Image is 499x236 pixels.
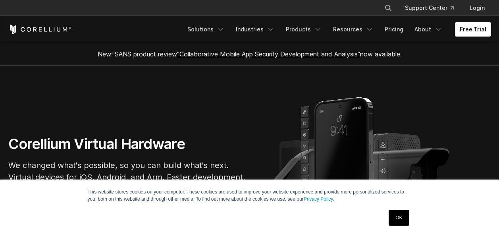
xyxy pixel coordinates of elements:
a: Pricing [380,22,408,37]
a: Free Trial [455,22,491,37]
div: Navigation Menu [375,1,491,15]
button: Search [381,1,395,15]
a: Products [281,22,327,37]
a: Resources [328,22,378,37]
a: Industries [231,22,279,37]
a: Solutions [183,22,229,37]
div: Navigation Menu [183,22,491,37]
a: Support Center [399,1,460,15]
h1: Corellium Virtual Hardware [8,135,247,153]
a: Privacy Policy. [304,196,334,202]
a: "Collaborative Mobile App Security Development and Analysis" [177,50,360,58]
span: New! SANS product review now available. [98,50,402,58]
a: Corellium Home [8,25,71,34]
p: This website stores cookies on your computer. These cookies are used to improve your website expe... [88,188,412,203]
a: Login [463,1,491,15]
p: We changed what's possible, so you can build what's next. Virtual devices for iOS, Android, and A... [8,159,247,195]
a: OK [389,210,409,226]
a: About [410,22,447,37]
